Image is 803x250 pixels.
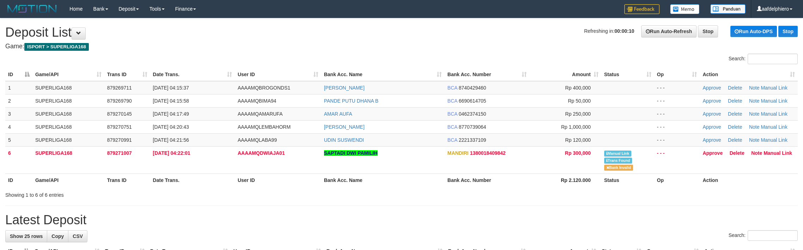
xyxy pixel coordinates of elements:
td: 2 [5,94,32,107]
td: 5 [5,133,32,146]
span: Copy 0462374150 to clipboard [459,111,486,117]
span: AAAAMQBROGONDS1 [238,85,290,91]
td: - - - [654,146,700,173]
th: ID [5,173,32,187]
span: ISPORT > SUPERLIGA168 [24,43,89,51]
label: Search: [729,230,798,241]
input: Search: [748,54,798,64]
th: Bank Acc. Number: activate to sort column ascending [445,68,529,81]
a: Delete [728,98,742,104]
span: BCA [447,85,457,91]
span: 879270751 [107,124,132,130]
a: Stop [698,25,718,37]
span: Copy 8770739064 to clipboard [459,124,486,130]
th: Amount: activate to sort column ascending [529,68,601,81]
a: Show 25 rows [5,230,47,242]
span: BCA [447,137,457,143]
img: Button%20Memo.svg [670,4,700,14]
a: Manual Link [761,124,787,130]
span: [DATE] 04:15:58 [153,98,189,104]
span: Rp 300,000 [565,150,591,156]
td: - - - [654,107,700,120]
a: Approve [703,98,721,104]
th: Date Trans. [150,173,235,187]
th: Rp 2.120.000 [529,173,601,187]
span: AAAAMQLABA99 [238,137,277,143]
span: [DATE] 04:22:01 [153,150,190,156]
span: Similar transaction found [604,158,632,164]
a: Manual Link [761,137,787,143]
a: Note [749,124,760,130]
a: CSV [68,230,87,242]
span: [DATE] 04:20:43 [153,124,189,130]
th: Trans ID [104,173,150,187]
th: Date Trans.: activate to sort column ascending [150,68,235,81]
span: Rp 120,000 [565,137,590,143]
a: Note [751,150,762,156]
a: Run Auto-Refresh [641,25,697,37]
th: Status [601,173,654,187]
div: Showing 1 to 6 of 6 entries [5,189,329,199]
a: Delete [730,150,744,156]
img: panduan.png [710,4,746,14]
img: MOTION_logo.png [5,4,59,14]
th: Bank Acc. Name: activate to sort column ascending [321,68,445,81]
span: Refreshing in: [584,28,634,34]
h4: Game: [5,43,798,50]
span: 879269711 [107,85,132,91]
span: Rp 1,000,000 [561,124,591,130]
h1: Latest Deposit [5,213,798,227]
a: Delete [728,137,742,143]
a: UDIN SUSWENDI [324,137,364,143]
th: Op [654,173,700,187]
span: Rp 250,000 [565,111,590,117]
span: 879271007 [107,150,132,156]
a: Approve [703,137,721,143]
a: [PERSON_NAME] [324,124,364,130]
a: Manual Link [764,150,792,156]
span: AAAAMQBIMA94 [238,98,276,104]
span: AAAAMQDWIAJA01 [238,150,285,156]
a: Manual Link [761,85,787,91]
td: - - - [654,94,700,107]
a: Delete [728,85,742,91]
a: Manual Link [761,98,787,104]
span: Bank is not match [604,165,633,171]
span: 879270145 [107,111,132,117]
span: MANDIRI [447,150,468,156]
th: Action: activate to sort column ascending [700,68,798,81]
th: User ID: activate to sort column ascending [235,68,321,81]
a: AMAR AUFA [324,111,352,117]
th: ID: activate to sort column descending [5,68,32,81]
td: SUPERLIGA168 [32,120,104,133]
span: Rp 50,000 [568,98,591,104]
span: Copy 8740429460 to clipboard [459,85,486,91]
span: Show 25 rows [10,233,43,239]
th: Bank Acc. Name [321,173,445,187]
a: Delete [728,124,742,130]
h1: Deposit List [5,25,798,39]
span: BCA [447,98,457,104]
a: Note [749,137,760,143]
th: Action [700,173,798,187]
a: Approve [703,85,721,91]
td: 3 [5,107,32,120]
span: 879269790 [107,98,132,104]
td: - - - [654,81,700,94]
td: SUPERLIGA168 [32,94,104,107]
td: 4 [5,120,32,133]
a: PANDE PUTU DHANA B [324,98,379,104]
td: - - - [654,133,700,146]
td: SUPERLIGA168 [32,81,104,94]
th: Bank Acc. Number [445,173,529,187]
span: [DATE] 04:17:49 [153,111,189,117]
th: Game/API [32,173,104,187]
span: Copy [51,233,64,239]
a: Copy [47,230,68,242]
span: Copy 2221337109 to clipboard [459,137,486,143]
td: - - - [654,120,700,133]
a: Approve [703,111,721,117]
span: Copy 6690614705 to clipboard [459,98,486,104]
strong: 00:00:10 [614,28,634,34]
th: User ID [235,173,321,187]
